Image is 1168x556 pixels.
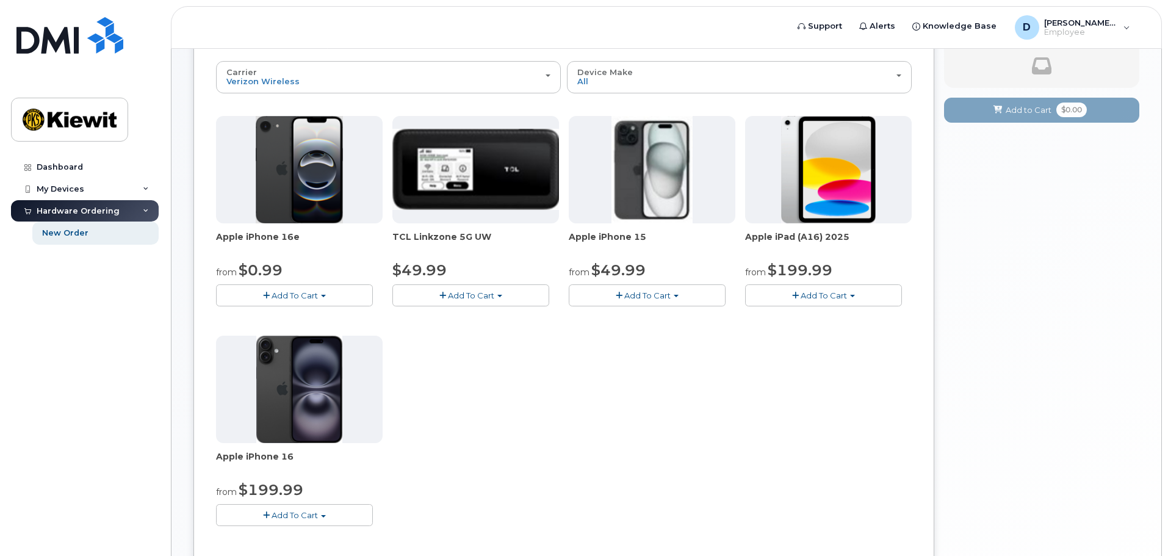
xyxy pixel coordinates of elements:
button: Device Make All [567,61,912,93]
span: All [577,76,588,86]
div: TCL Linkzone 5G UW [392,231,559,255]
small: from [569,267,589,278]
button: Add To Cart [569,284,726,306]
button: Add To Cart [745,284,902,306]
img: iphone16e.png [256,116,344,223]
span: $199.99 [239,481,303,499]
button: Add to Cart $0.00 [944,98,1139,123]
small: from [745,267,766,278]
small: from [216,486,237,497]
button: Add To Cart [216,284,373,306]
img: ipad_11.png [781,116,876,223]
span: Employee [1044,27,1117,37]
span: Add To Cart [624,291,671,300]
div: Dylan.Larson [1006,15,1139,40]
span: Carrier [226,67,257,77]
span: Device Make [577,67,633,77]
span: Add To Cart [448,291,494,300]
span: Add To Cart [272,510,318,520]
img: iphone_16_plus.png [256,336,342,443]
img: linkzone5g.png [392,129,559,209]
span: Add to Cart [1006,104,1051,116]
div: Apple iPhone 16e [216,231,383,255]
span: Add To Cart [272,291,318,300]
button: Add To Cart [216,504,373,525]
span: $49.99 [591,261,646,279]
span: [PERSON_NAME].[PERSON_NAME] [1044,18,1117,27]
div: Apple iPhone 16 [216,450,383,475]
span: Alerts [870,20,895,32]
div: Apple iPhone 15 [569,231,735,255]
span: $199.99 [768,261,832,279]
span: Support [808,20,842,32]
span: $0.99 [239,261,283,279]
img: iphone15.jpg [611,116,693,223]
span: D [1023,20,1031,35]
a: Support [789,14,851,38]
span: $49.99 [392,261,447,279]
button: Add To Cart [392,284,549,306]
iframe: Messenger Launcher [1115,503,1159,547]
div: Apple iPad (A16) 2025 [745,231,912,255]
a: Alerts [851,14,904,38]
span: Knowledge Base [923,20,997,32]
span: Verizon Wireless [226,76,300,86]
span: Add To Cart [801,291,847,300]
button: Carrier Verizon Wireless [216,61,561,93]
span: $0.00 [1056,103,1087,117]
small: from [216,267,237,278]
a: Knowledge Base [904,14,1005,38]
